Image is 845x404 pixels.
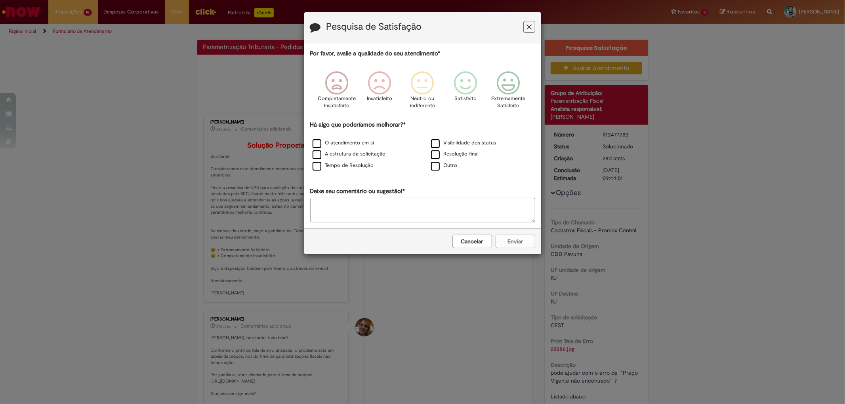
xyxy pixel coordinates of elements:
p: Neutro ou indiferente [408,95,437,110]
label: O atendimento em si [313,139,374,147]
div: Neutro ou indiferente [402,65,443,119]
p: Completamente Insatisfeito [318,95,356,110]
div: Há algo que poderíamos melhorar?* [310,121,535,172]
div: Insatisfeito [359,65,400,119]
label: A estrutura da solicitação [313,150,386,158]
p: Insatisfeito [367,95,392,102]
div: Completamente Insatisfeito [317,65,357,119]
div: Satisfeito [445,65,486,119]
label: Por favor, avalie a qualidade do seu atendimento* [310,49,441,58]
label: Deixe seu comentário ou sugestão!* [310,187,405,195]
button: Cancelar [452,235,492,248]
label: Outro [431,162,458,169]
p: Extremamente Satisfeito [491,95,525,110]
label: Tempo de Resolução [313,162,374,169]
p: Satisfeito [454,95,477,102]
label: Pesquisa de Satisfação [326,22,422,32]
div: Extremamente Satisfeito [488,65,528,119]
label: Resolução final [431,150,479,158]
label: Visibilidade dos status [431,139,496,147]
